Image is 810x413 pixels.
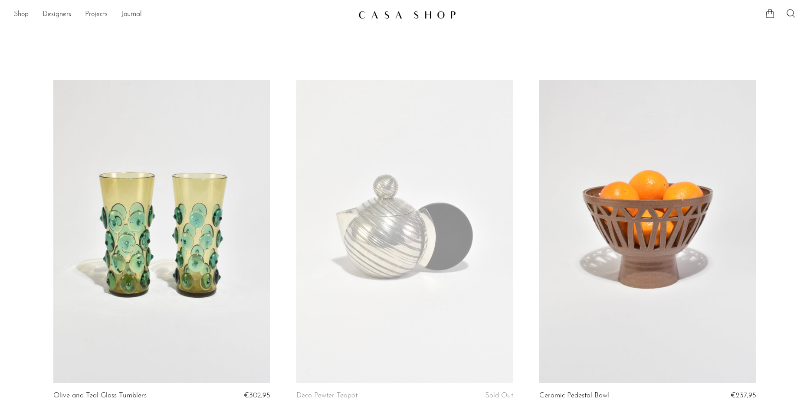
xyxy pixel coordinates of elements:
ul: NEW HEADER MENU [14,7,351,22]
a: Journal [121,9,142,20]
span: €302,95 [244,392,270,399]
a: Designers [43,9,71,20]
a: Olive and Teal Glass Tumblers [53,392,147,400]
a: Shop [14,9,29,20]
a: Ceramic Pedestal Bowl [539,392,609,400]
nav: Desktop navigation [14,7,351,22]
span: €237,95 [731,392,756,399]
a: Projects [85,9,108,20]
a: Deco Pewter Teapot [296,392,357,400]
span: Sold Out [485,392,513,399]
